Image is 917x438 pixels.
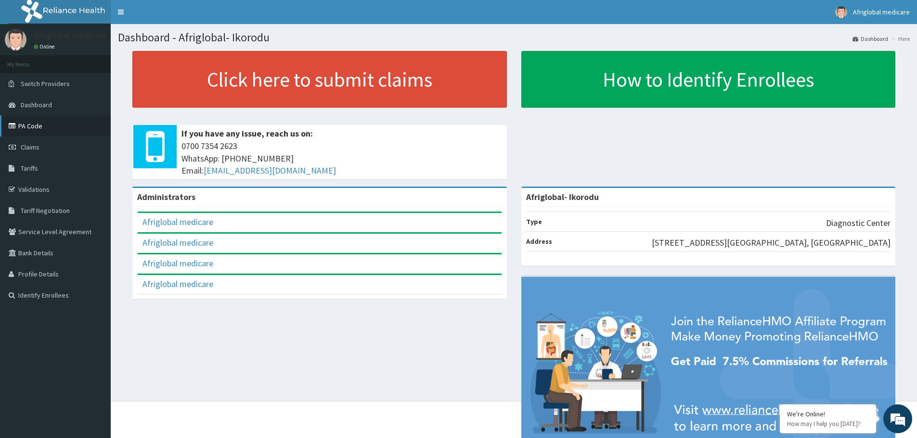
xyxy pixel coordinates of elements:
a: Dashboard [852,35,888,43]
div: Chat with us now [50,54,162,66]
li: Here [889,35,910,43]
b: Administrators [137,191,195,202]
span: Switch Providers [21,79,70,88]
p: Afriglobal medicare [34,31,107,40]
a: How to Identify Enrollees [521,51,896,108]
p: [STREET_ADDRESS][GEOGRAPHIC_DATA], [GEOGRAPHIC_DATA] [652,237,891,249]
h1: Dashboard - Afriglobal- Ikorodu [118,31,910,44]
a: Afriglobal medicare [142,278,213,289]
span: Tariff Negotiation [21,206,70,215]
img: d_794563401_company_1708531726252_794563401 [18,48,39,72]
a: [EMAIL_ADDRESS][DOMAIN_NAME] [204,165,336,176]
img: User Image [835,6,847,18]
b: If you have any issue, reach us on: [181,128,313,139]
span: Dashboard [21,100,52,109]
span: We're online! [56,121,133,218]
div: We're Online! [787,410,869,418]
span: Tariffs [21,164,38,173]
span: Afriglobal medicare [853,8,910,16]
span: 0700 7354 2623 WhatsApp: [PHONE_NUMBER] Email: [181,140,502,177]
b: Type [526,217,542,226]
a: Afriglobal medicare [142,216,213,227]
p: How may I help you today? [787,420,869,428]
p: Diagnostic Center [826,217,891,229]
a: Afriglobal medicare [142,258,213,269]
a: Click here to submit claims [132,51,507,108]
b: Address [526,237,552,246]
span: Claims [21,143,39,151]
a: Afriglobal medicare [142,237,213,248]
textarea: Type your message and hit 'Enter' [5,263,183,296]
a: Online [34,43,57,50]
div: Minimize live chat window [158,5,181,28]
img: User Image [5,29,26,50]
strong: Afriglobal- Ikorodu [526,191,599,202]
